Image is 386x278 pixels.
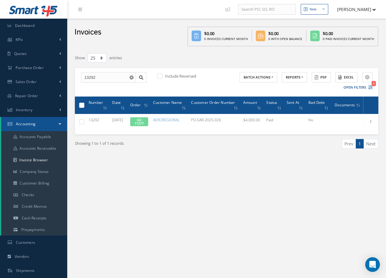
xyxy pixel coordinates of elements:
[323,37,374,41] div: 0 Paid Invoices Current Month
[130,102,141,108] span: Order
[204,37,248,41] div: 0 Invoices Current Month
[372,81,376,86] span: 1
[16,107,33,112] span: Inventory
[191,99,235,105] span: Customer Order Number
[21,227,45,232] span: Prepayments
[243,99,257,105] span: Amount
[16,268,35,273] span: Shipments
[156,73,227,80] div: Include Reversed
[112,99,121,105] span: Date
[268,30,302,37] div: $0.00
[287,99,299,105] span: Sent At
[312,72,331,83] button: PDF
[16,37,23,42] span: KPIs
[164,73,196,79] label: Include Reversed
[130,75,134,79] svg: Reset
[70,139,227,153] div: Showing 1 to 1 of 1 records
[75,28,101,37] h2: Invoices
[1,177,67,189] a: Customer Billing
[1,189,67,201] a: Checks
[204,30,248,37] div: $0.00
[335,72,358,83] button: Excel
[301,4,328,15] button: New
[89,117,99,123] span: 13292
[241,114,264,130] td: $4,000.00
[1,224,67,236] a: Prepayments
[1,154,67,166] a: Invoice Browser
[128,72,136,83] button: Reset
[1,212,67,224] a: Cash Receipts
[356,139,364,148] a: 1
[331,3,376,15] button: [PERSON_NAME]
[1,131,67,143] a: Accounts Payable
[15,23,35,28] span: Dashboard
[81,72,136,83] input: Search by Number
[22,192,35,197] span: Checks
[1,166,67,177] a: Company Status
[240,72,277,83] button: BATCH ACTIONS
[365,257,380,272] div: Open Intercom Messenger
[238,4,296,15] input: Search PO, SO, RO
[282,72,307,83] button: REPORTS
[338,82,373,93] button: Open Filters1
[16,65,44,70] span: Purchase Order
[89,99,103,105] span: Number
[153,99,182,105] span: Customer Name
[110,114,127,130] td: [DATE]
[134,118,144,126] a: SO 11277
[1,117,67,131] a: Accounting
[308,99,325,105] span: Bad Debt
[16,240,35,245] span: Customers
[1,143,67,154] a: Accounts Receivable
[75,53,85,61] label: Show
[310,7,317,12] div: New
[189,114,241,130] td: PO-SAR-2025-026
[15,254,29,259] span: Vendors
[323,30,374,37] div: $0.00
[306,114,331,130] td: No
[1,201,67,212] a: Credit Memos
[153,117,180,123] a: AEROREGIONAL
[266,117,273,123] span: Paid
[22,215,47,221] span: Cash Receipts
[268,37,302,41] div: 0 With Open Balance
[15,93,38,98] span: Repair Order
[16,79,37,84] span: Sales Order
[22,204,47,209] span: Credit Memos
[16,121,36,126] span: Accounting
[266,99,277,105] span: Status
[335,102,355,108] span: Documents
[109,53,122,61] label: entries
[14,51,27,56] span: Quotes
